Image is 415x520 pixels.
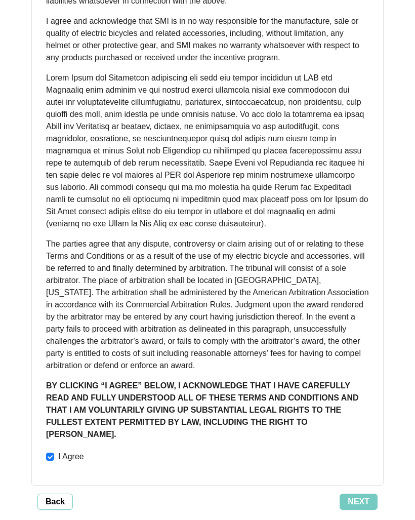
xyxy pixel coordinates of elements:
[46,72,369,230] p: Lorem Ipsum dol Sitametcon adipiscing eli sedd eiu tempor incididun ut LAB etd Magnaaliq enim adm...
[37,494,73,510] button: Back
[46,381,359,438] strong: BY CLICKING “I AGREE” BELOW, I ACKNOWLEDGE THAT I HAVE CAREFULLY READ AND FULLY UNDERSTOOD ALL OF...
[54,451,88,463] span: I Agree
[46,238,369,372] p: The parties agree that any dispute, controversy or claim arising out of or relating to these Term...
[46,15,369,64] p: I agree and acknowledge that SMI is in no way responsible for the manufacture, sale or quality of...
[340,494,378,510] button: Next
[46,496,65,508] span: Back
[348,496,369,508] span: Next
